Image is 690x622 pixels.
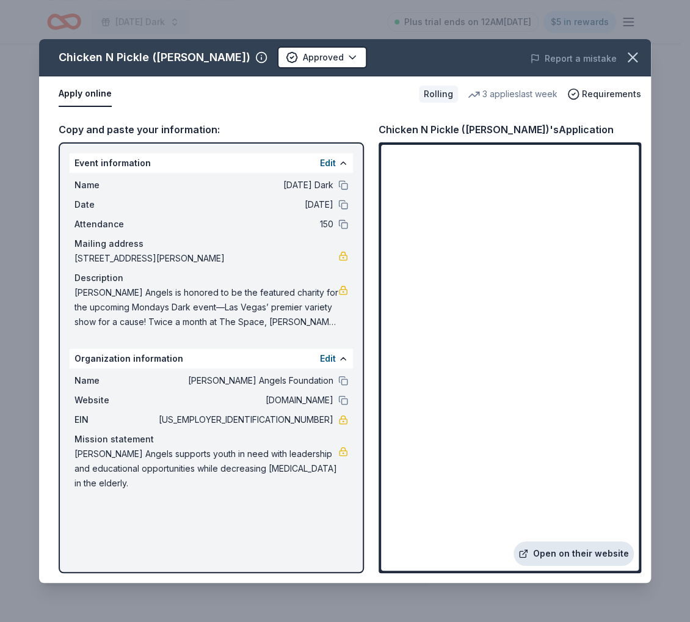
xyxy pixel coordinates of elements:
div: 3 applies last week [468,87,557,101]
a: Open on their website [514,541,634,566]
span: Website [74,393,156,408]
span: 150 [156,217,333,232]
span: [DOMAIN_NAME] [156,393,333,408]
span: [DATE] Dark [156,178,333,192]
span: [PERSON_NAME] Angels Foundation [156,373,333,388]
div: Rolling [419,86,458,103]
span: Requirements [582,87,641,101]
button: Apply online [59,81,112,107]
span: [DATE] [156,197,333,212]
div: Chicken N Pickle ([PERSON_NAME]) [59,48,250,67]
span: Attendance [74,217,156,232]
div: Copy and paste your information: [59,122,364,137]
span: [PERSON_NAME] Angels supports youth in need with leadership and educational opportunities while d... [74,447,338,491]
span: [PERSON_NAME] Angels is honored to be the featured charity for the upcoming Mondays Dark event—La... [74,285,338,329]
div: Mailing address [74,236,348,251]
div: Event information [70,153,353,173]
span: Name [74,373,156,388]
span: Date [74,197,156,212]
div: Chicken N Pickle ([PERSON_NAME])'s Application [379,122,614,137]
span: EIN [74,412,156,427]
span: [US_EMPLOYER_IDENTIFICATION_NUMBER] [156,412,333,427]
div: Description [74,271,348,285]
div: Mission statement [74,432,348,447]
div: Organization information [70,349,353,368]
button: Edit [320,351,336,366]
span: Approved [303,50,344,65]
span: Name [74,178,156,192]
button: Approved [277,46,367,68]
button: Report a mistake [530,51,617,66]
button: Edit [320,156,336,170]
button: Requirements [567,87,641,101]
span: [STREET_ADDRESS][PERSON_NAME] [74,251,338,266]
